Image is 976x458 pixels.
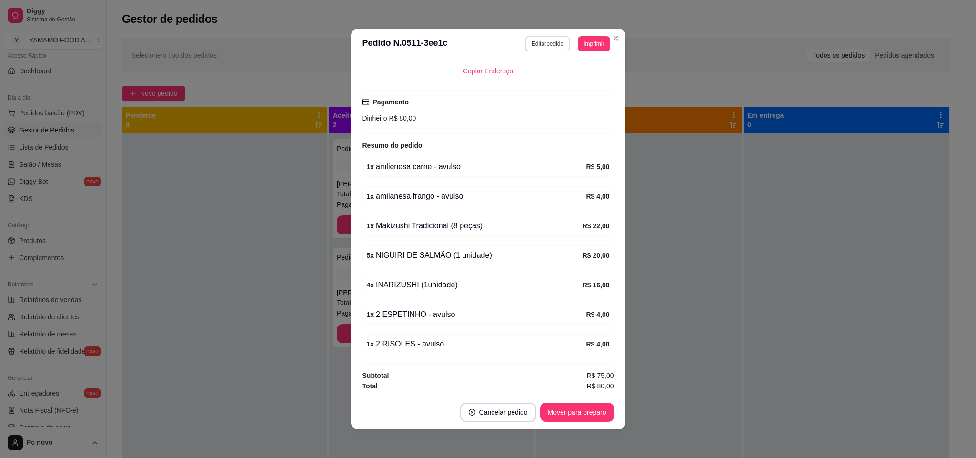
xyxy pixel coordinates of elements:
div: NIGUIRI DE SALMÃO (1 unidade) [367,250,583,261]
span: Dinheiro [362,114,387,122]
strong: R$ 22,00 [583,222,610,230]
div: amilanesa frango - avulso [367,191,586,202]
strong: Total [362,382,378,390]
span: credit-card [362,99,369,105]
div: amlienesa carne - avulso [367,161,586,173]
button: Mover para preparo [540,403,614,422]
span: R$ 80,00 [387,114,416,122]
strong: 1 x [367,163,374,171]
strong: R$ 5,00 [586,163,609,171]
button: Editarpedido [525,36,570,51]
span: close-circle [469,409,475,416]
strong: Pagamento [373,98,409,106]
strong: Subtotal [362,372,389,379]
button: Imprimir [578,36,610,51]
button: Copiar Endereço [455,61,521,81]
div: Makizushi Tradicional (8 peças) [367,220,583,232]
strong: 1 x [367,311,374,318]
strong: R$ 20,00 [583,252,610,259]
strong: 4 x [367,281,374,289]
div: 2 RISOLES - avulso [367,338,586,350]
strong: 1 x [367,340,374,348]
strong: R$ 16,00 [583,281,610,289]
button: close-circleCancelar pedido [460,403,536,422]
strong: R$ 4,00 [586,340,609,348]
div: INARIZUSHI (1unidade) [367,279,583,291]
strong: R$ 4,00 [586,193,609,200]
h3: Pedido N. 0511-3ee1c [362,36,448,51]
div: 2 ESPETINHO - avulso [367,309,586,320]
strong: R$ 4,00 [586,311,609,318]
span: R$ 80,00 [587,381,614,391]
strong: Resumo do pedido [362,142,423,149]
strong: 1 x [367,193,374,200]
strong: 5 x [367,252,374,259]
button: Close [608,31,624,46]
strong: 1 x [367,222,374,230]
span: R$ 75,00 [587,370,614,381]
